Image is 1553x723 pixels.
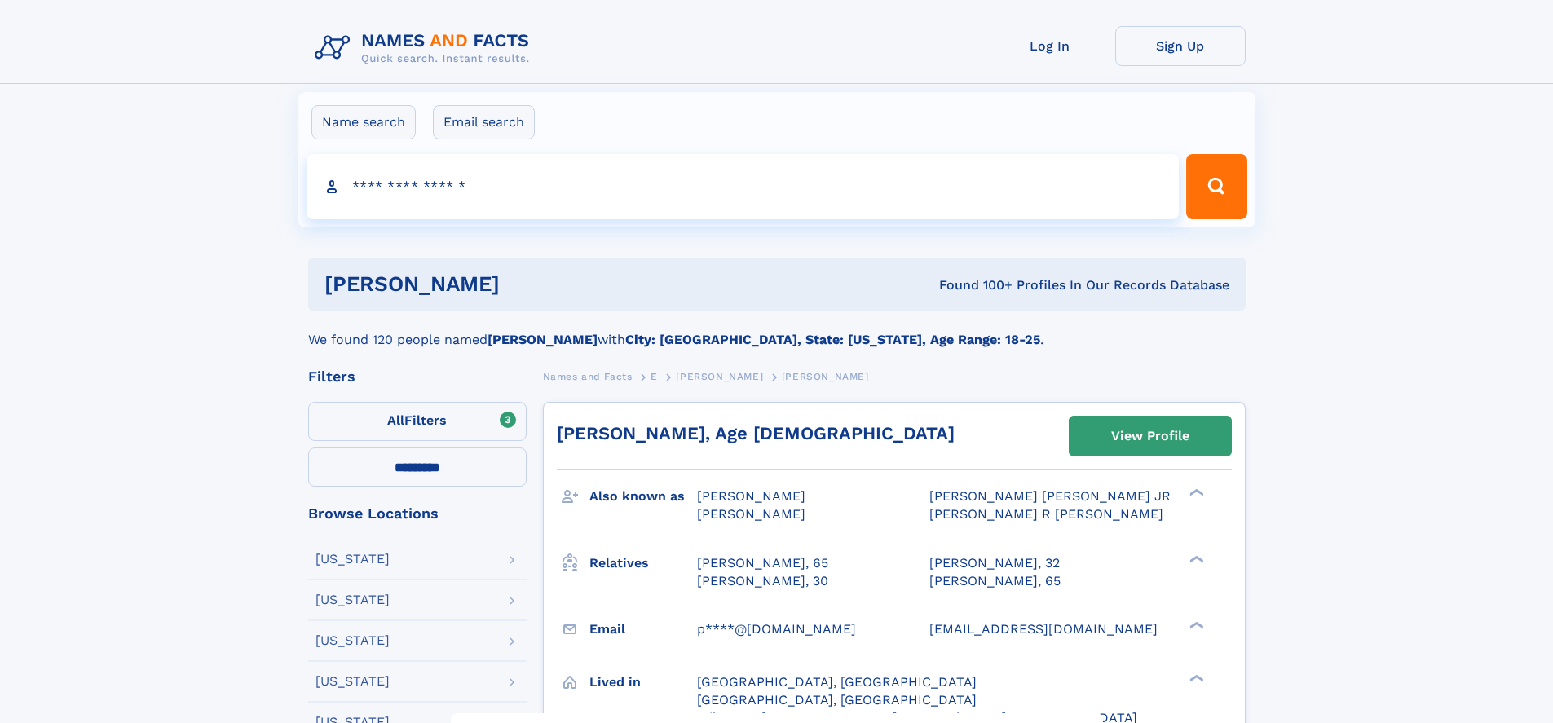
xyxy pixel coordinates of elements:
[625,332,1040,347] b: City: [GEOGRAPHIC_DATA], State: [US_STATE], Age Range: 18-25
[589,615,697,643] h3: Email
[1111,417,1189,455] div: View Profile
[782,371,869,382] span: [PERSON_NAME]
[651,371,658,382] span: E
[985,26,1115,66] a: Log In
[308,26,543,70] img: Logo Names and Facts
[719,276,1229,294] div: Found 100+ Profiles In Our Records Database
[697,692,977,708] span: [GEOGRAPHIC_DATA], [GEOGRAPHIC_DATA]
[1115,26,1246,66] a: Sign Up
[324,274,720,294] h1: [PERSON_NAME]
[589,549,697,577] h3: Relatives
[315,553,390,566] div: [US_STATE]
[311,105,416,139] label: Name search
[697,674,977,690] span: [GEOGRAPHIC_DATA], [GEOGRAPHIC_DATA]
[1185,619,1205,630] div: ❯
[308,402,527,441] label: Filters
[697,554,828,572] a: [PERSON_NAME], 65
[308,311,1246,350] div: We found 120 people named with .
[929,554,1060,572] a: [PERSON_NAME], 32
[308,506,527,521] div: Browse Locations
[1185,672,1205,683] div: ❯
[1186,154,1246,219] button: Search Button
[697,572,828,590] a: [PERSON_NAME], 30
[1185,487,1205,498] div: ❯
[1185,553,1205,564] div: ❯
[315,675,390,688] div: [US_STATE]
[308,369,527,384] div: Filters
[1070,417,1231,456] a: View Profile
[589,668,697,696] h3: Lived in
[676,366,763,386] a: [PERSON_NAME]
[557,423,955,443] a: [PERSON_NAME], Age [DEMOGRAPHIC_DATA]
[307,154,1180,219] input: search input
[929,621,1158,637] span: [EMAIL_ADDRESS][DOMAIN_NAME]
[929,572,1061,590] a: [PERSON_NAME], 65
[315,634,390,647] div: [US_STATE]
[676,371,763,382] span: [PERSON_NAME]
[697,506,805,522] span: [PERSON_NAME]
[315,593,390,606] div: [US_STATE]
[488,332,598,347] b: [PERSON_NAME]
[929,506,1163,522] span: [PERSON_NAME] R [PERSON_NAME]
[433,105,535,139] label: Email search
[589,483,697,510] h3: Also known as
[929,488,1171,504] span: [PERSON_NAME] [PERSON_NAME] JR
[651,366,658,386] a: E
[543,366,633,386] a: Names and Facts
[697,488,805,504] span: [PERSON_NAME]
[387,412,404,428] span: All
